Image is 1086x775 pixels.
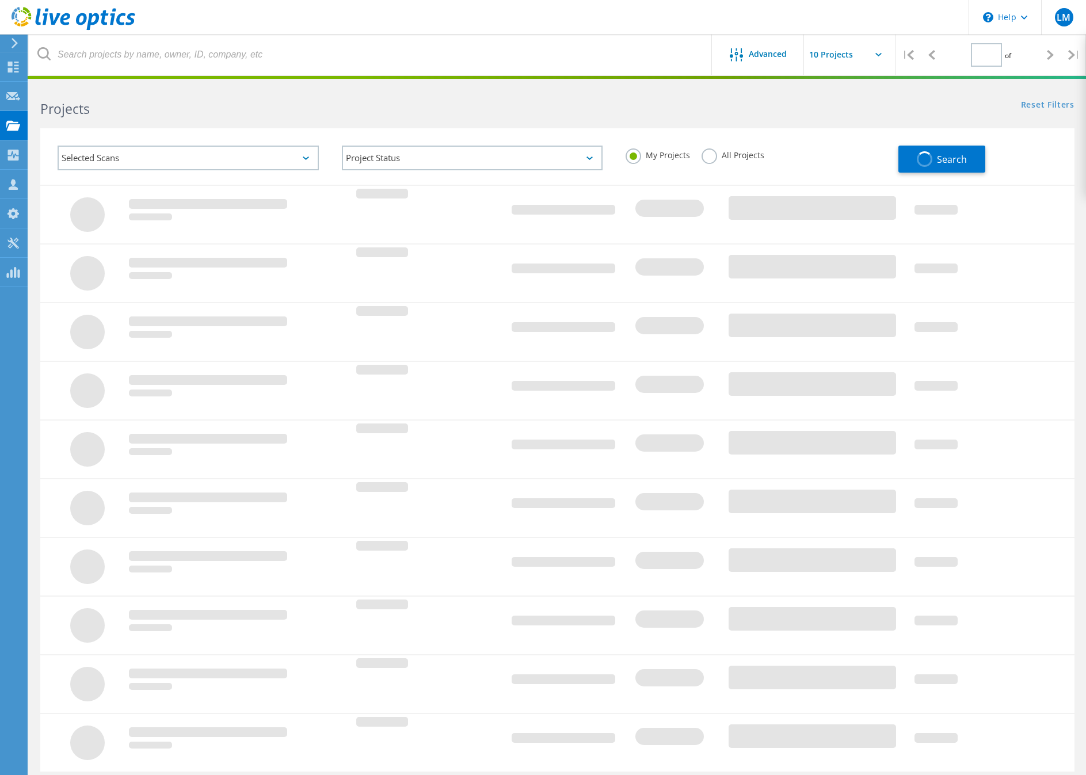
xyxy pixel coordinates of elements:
a: Reset Filters [1021,101,1074,110]
a: Live Optics Dashboard [12,24,135,32]
button: Search [898,146,985,173]
input: Search projects by name, owner, ID, company, etc [29,35,712,75]
div: | [896,35,920,75]
div: Project Status [342,146,603,170]
span: LM [1057,13,1070,22]
label: My Projects [626,148,690,159]
svg: \n [983,12,993,22]
b: Projects [40,100,90,118]
span: of [1005,51,1011,60]
span: Search [937,153,967,166]
div: | [1062,35,1086,75]
span: Advanced [749,50,787,58]
div: Selected Scans [58,146,319,170]
label: All Projects [702,148,764,159]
